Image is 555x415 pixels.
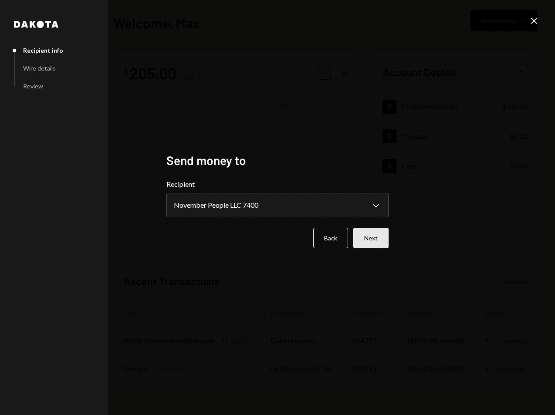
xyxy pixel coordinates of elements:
[166,193,389,217] button: Recipient
[23,47,63,54] div: Recipient info
[313,228,348,248] button: Back
[23,64,56,72] div: Wire details
[353,228,389,248] button: Next
[23,82,43,90] div: Review
[166,179,389,189] label: Recipient
[166,152,389,169] h2: Send money to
